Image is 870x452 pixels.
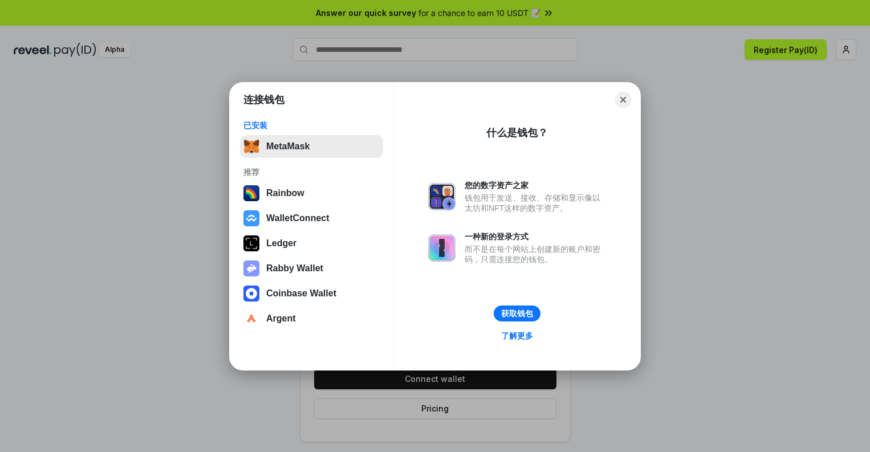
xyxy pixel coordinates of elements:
div: Ledger [266,238,296,249]
div: 什么是钱包？ [486,126,548,140]
button: Close [615,92,631,108]
img: svg+xml,%3Csvg%20width%3D%2228%22%20height%3D%2228%22%20viewBox%3D%220%200%2028%2028%22%20fill%3D... [243,311,259,327]
button: Rainbow [240,182,383,205]
img: svg+xml,%3Csvg%20xmlns%3D%22http%3A%2F%2Fwww.w3.org%2F2000%2Fsvg%22%20fill%3D%22none%22%20viewBox... [243,260,259,276]
h1: 连接钱包 [243,93,284,107]
div: 您的数字资产之家 [465,180,606,190]
div: 一种新的登录方式 [465,231,606,242]
button: Argent [240,307,383,330]
div: 而不是在每个网站上创建新的账户和密码，只需连接您的钱包。 [465,244,606,264]
button: 获取钱包 [494,306,540,321]
button: Ledger [240,232,383,255]
img: svg+xml,%3Csvg%20width%3D%22120%22%20height%3D%22120%22%20viewBox%3D%220%200%20120%20120%22%20fil... [243,185,259,201]
div: 了解更多 [501,331,533,341]
div: 获取钱包 [501,308,533,319]
img: svg+xml,%3Csvg%20width%3D%2228%22%20height%3D%2228%22%20viewBox%3D%220%200%2028%2028%22%20fill%3D... [243,286,259,302]
img: svg+xml,%3Csvg%20fill%3D%22none%22%20height%3D%2233%22%20viewBox%3D%220%200%2035%2033%22%20width%... [243,139,259,154]
a: 了解更多 [494,328,540,343]
img: svg+xml,%3Csvg%20width%3D%2228%22%20height%3D%2228%22%20viewBox%3D%220%200%2028%2028%22%20fill%3D... [243,210,259,226]
img: svg+xml,%3Csvg%20xmlns%3D%22http%3A%2F%2Fwww.w3.org%2F2000%2Fsvg%22%20fill%3D%22none%22%20viewBox... [428,183,456,210]
div: Coinbase Wallet [266,288,336,299]
img: svg+xml,%3Csvg%20xmlns%3D%22http%3A%2F%2Fwww.w3.org%2F2000%2Fsvg%22%20fill%3D%22none%22%20viewBox... [428,234,456,262]
img: svg+xml,%3Csvg%20xmlns%3D%22http%3A%2F%2Fwww.w3.org%2F2000%2Fsvg%22%20width%3D%2228%22%20height%3... [243,235,259,251]
div: Argent [266,313,296,324]
button: Coinbase Wallet [240,282,383,305]
div: 钱包用于发送、接收、存储和显示像以太坊和NFT这样的数字资产。 [465,193,606,213]
div: 已安装 [243,120,380,131]
div: MetaMask [266,141,310,152]
button: MetaMask [240,135,383,158]
div: WalletConnect [266,213,330,223]
button: WalletConnect [240,207,383,230]
div: 推荐 [243,167,380,177]
div: Rabby Wallet [266,263,323,274]
button: Rabby Wallet [240,257,383,280]
div: Rainbow [266,188,304,198]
